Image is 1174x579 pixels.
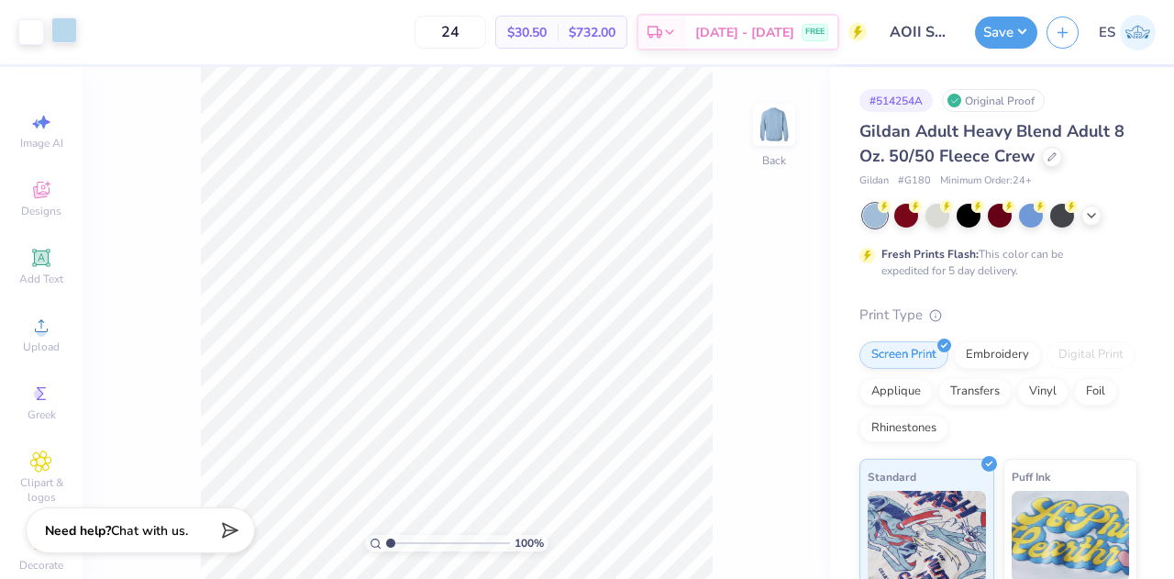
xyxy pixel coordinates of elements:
[762,152,786,169] div: Back
[45,522,111,540] strong: Need help?
[859,89,933,112] div: # 514254A
[805,26,825,39] span: FREE
[19,558,63,573] span: Decorate
[507,23,547,42] span: $30.50
[21,204,61,218] span: Designs
[9,475,73,505] span: Clipart & logos
[1047,341,1135,369] div: Digital Print
[695,23,794,42] span: [DATE] - [DATE]
[415,16,486,49] input: – –
[859,378,933,406] div: Applique
[756,106,792,143] img: Back
[1012,467,1050,486] span: Puff Ink
[1017,378,1069,406] div: Vinyl
[868,467,916,486] span: Standard
[898,173,931,189] span: # G180
[942,89,1045,112] div: Original Proof
[859,341,948,369] div: Screen Print
[975,17,1037,49] button: Save
[876,14,966,50] input: Untitled Design
[881,246,1107,279] div: This color can be expedited for 5 day delivery.
[859,305,1137,326] div: Print Type
[111,522,188,540] span: Chat with us.
[515,535,544,551] span: 100 %
[859,120,1124,167] span: Gildan Adult Heavy Blend Adult 8 Oz. 50/50 Fleece Crew
[1099,22,1115,43] span: ES
[1099,15,1156,50] a: ES
[859,173,889,189] span: Gildan
[1074,378,1117,406] div: Foil
[19,272,63,286] span: Add Text
[940,173,1032,189] span: Minimum Order: 24 +
[1120,15,1156,50] img: Elizabeth Smith
[28,407,56,422] span: Greek
[20,136,63,150] span: Image AI
[859,415,948,442] div: Rhinestones
[569,23,615,42] span: $732.00
[938,378,1012,406] div: Transfers
[881,247,979,262] strong: Fresh Prints Flash:
[23,340,60,354] span: Upload
[954,341,1041,369] div: Embroidery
